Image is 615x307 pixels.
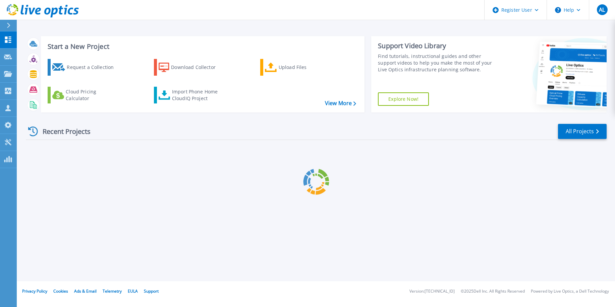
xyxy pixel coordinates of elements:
div: Import Phone Home CloudIQ Project [172,88,224,102]
div: Recent Projects [26,123,100,140]
a: All Projects [558,124,607,139]
div: Cloud Pricing Calculator [66,88,119,102]
a: Request a Collection [48,59,122,76]
a: Explore Now! [378,92,429,106]
a: Ads & Email [74,288,97,294]
a: View More [325,100,356,106]
a: Download Collector [154,59,229,76]
li: Version: [TECHNICAL_ID] [409,289,455,294]
a: Support [144,288,159,294]
h3: Start a New Project [48,43,356,50]
a: Cloud Pricing Calculator [48,87,122,103]
a: EULA [128,288,138,294]
li: © 2025 Dell Inc. All Rights Reserved [461,289,525,294]
div: Find tutorials, instructional guides and other support videos to help you make the most of your L... [378,53,498,73]
div: Download Collector [171,61,225,74]
a: Cookies [53,288,68,294]
div: Upload Files [279,61,332,74]
a: Telemetry [103,288,122,294]
span: AL [599,7,605,12]
a: Privacy Policy [22,288,47,294]
div: Support Video Library [378,42,498,50]
a: Upload Files [260,59,335,76]
div: Request a Collection [67,61,120,74]
li: Powered by Live Optics, a Dell Technology [531,289,609,294]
